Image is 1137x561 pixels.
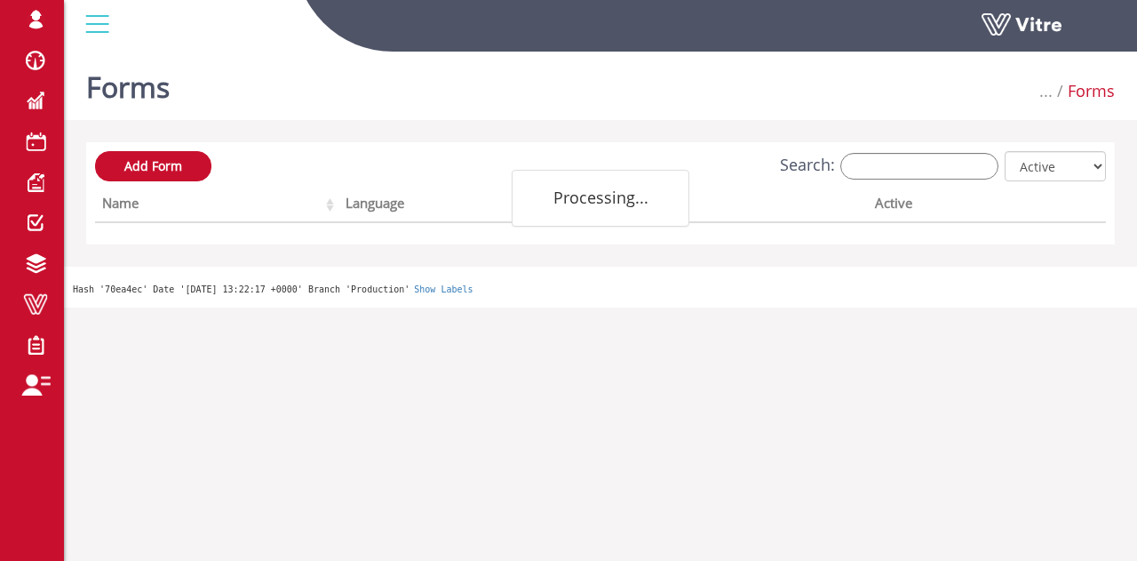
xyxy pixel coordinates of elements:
input: Search: [840,153,998,180]
th: Name [95,189,338,223]
a: Show Labels [414,285,473,294]
th: Language [338,189,607,223]
th: Active [868,189,1056,223]
span: Hash '70ea4ec' Date '[DATE] 13:22:17 +0000' Branch 'Production' [73,285,409,294]
div: Processing... [512,170,689,227]
a: Add Form [95,151,211,181]
h1: Forms [86,44,170,120]
label: Search: [780,153,998,180]
span: Add Form [124,157,182,174]
span: ... [1039,80,1053,101]
li: Forms [1053,80,1115,103]
th: Company [607,189,867,223]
